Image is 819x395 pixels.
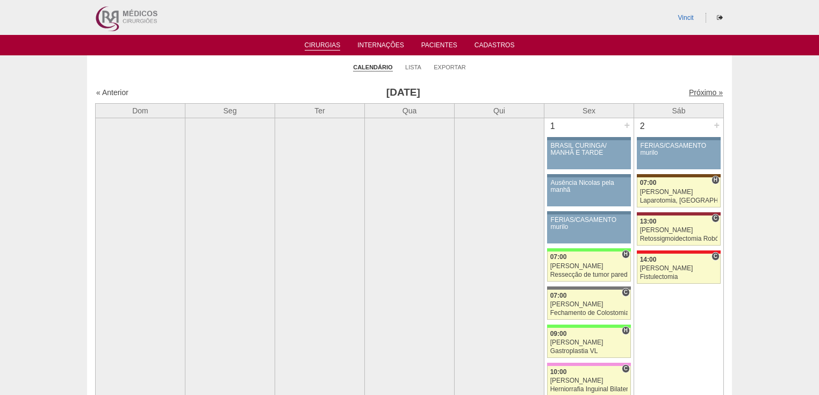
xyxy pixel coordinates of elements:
a: C 13:00 [PERSON_NAME] Retossigmoidectomia Robótica [637,216,721,246]
div: + [712,118,721,132]
div: FÉRIAS/CASAMENTO murilo [641,142,717,156]
span: 07:00 [550,253,567,261]
a: Vincit [678,14,694,21]
span: Consultório [712,252,720,261]
div: [PERSON_NAME] [640,189,718,196]
a: Cadastros [475,41,515,52]
div: Retossigmoidectomia Robótica [640,235,718,242]
div: Gastroplastia VL [550,348,628,355]
span: 07:00 [640,179,657,186]
div: Fechamento de Colostomia ou Enterostomia [550,310,628,317]
div: Key: Aviso [547,174,631,177]
div: Fistulectomia [640,274,718,281]
th: Sex [544,103,634,118]
div: Key: Santa Joana [637,174,721,177]
th: Qui [455,103,544,118]
span: 13:00 [640,218,657,225]
div: Key: Brasil [547,325,631,328]
div: [PERSON_NAME] [550,377,628,384]
a: FÉRIAS/CASAMENTO murilo [637,140,721,169]
div: [PERSON_NAME] [550,263,628,270]
div: Key: Albert Einstein [547,363,631,366]
span: 10:00 [550,368,567,376]
span: 09:00 [550,330,567,337]
a: Lista [405,63,421,71]
a: H 07:00 [PERSON_NAME] Laparotomia, [GEOGRAPHIC_DATA], Drenagem, Bridas [637,177,721,207]
a: Exportar [434,63,466,71]
div: Key: Brasil [547,248,631,252]
a: FÉRIAS/CASAMENTO murilo [547,214,631,243]
div: Key: Assunção [637,250,721,254]
a: Cirurgias [305,41,341,51]
span: Consultório [622,288,630,297]
a: H 09:00 [PERSON_NAME] Gastroplastia VL [547,328,631,358]
a: Próximo » [689,88,723,97]
div: FÉRIAS/CASAMENTO murilo [551,217,628,231]
a: H 07:00 [PERSON_NAME] Ressecção de tumor parede abdominal pélvica [547,252,631,282]
span: 07:00 [550,292,567,299]
div: Ressecção de tumor parede abdominal pélvica [550,271,628,278]
div: Key: Santa Catarina [547,286,631,290]
div: BRASIL CURINGA/ MANHÃ E TARDE [551,142,628,156]
a: Calendário [353,63,392,71]
a: C 14:00 [PERSON_NAME] Fistulectomia [637,254,721,284]
div: 1 [544,118,561,134]
div: Key: Aviso [637,137,721,140]
div: Key: Sírio Libanês [637,212,721,216]
div: [PERSON_NAME] [550,339,628,346]
a: « Anterior [96,88,128,97]
a: Pacientes [421,41,457,52]
div: [PERSON_NAME] [640,265,718,272]
div: Ausência Nicolas pela manhã [551,179,628,193]
th: Qua [365,103,455,118]
span: Hospital [622,326,630,335]
th: Dom [96,103,185,118]
span: Consultório [622,364,630,373]
span: 14:00 [640,256,657,263]
a: Internações [357,41,404,52]
th: Ter [275,103,365,118]
div: 2 [634,118,651,134]
div: [PERSON_NAME] [550,301,628,308]
div: [PERSON_NAME] [640,227,718,234]
a: Ausência Nicolas pela manhã [547,177,631,206]
th: Sáb [634,103,724,118]
div: Key: Aviso [547,137,631,140]
div: Key: Aviso [547,211,631,214]
span: Hospital [622,250,630,258]
div: + [622,118,631,132]
a: C 07:00 [PERSON_NAME] Fechamento de Colostomia ou Enterostomia [547,290,631,320]
i: Sair [717,15,723,21]
h3: [DATE] [247,85,560,100]
div: Laparotomia, [GEOGRAPHIC_DATA], Drenagem, Bridas [640,197,718,204]
span: Hospital [712,176,720,184]
div: Herniorrafia Inguinal Bilateral [550,386,628,393]
span: Consultório [712,214,720,222]
a: BRASIL CURINGA/ MANHÃ E TARDE [547,140,631,169]
th: Seg [185,103,275,118]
